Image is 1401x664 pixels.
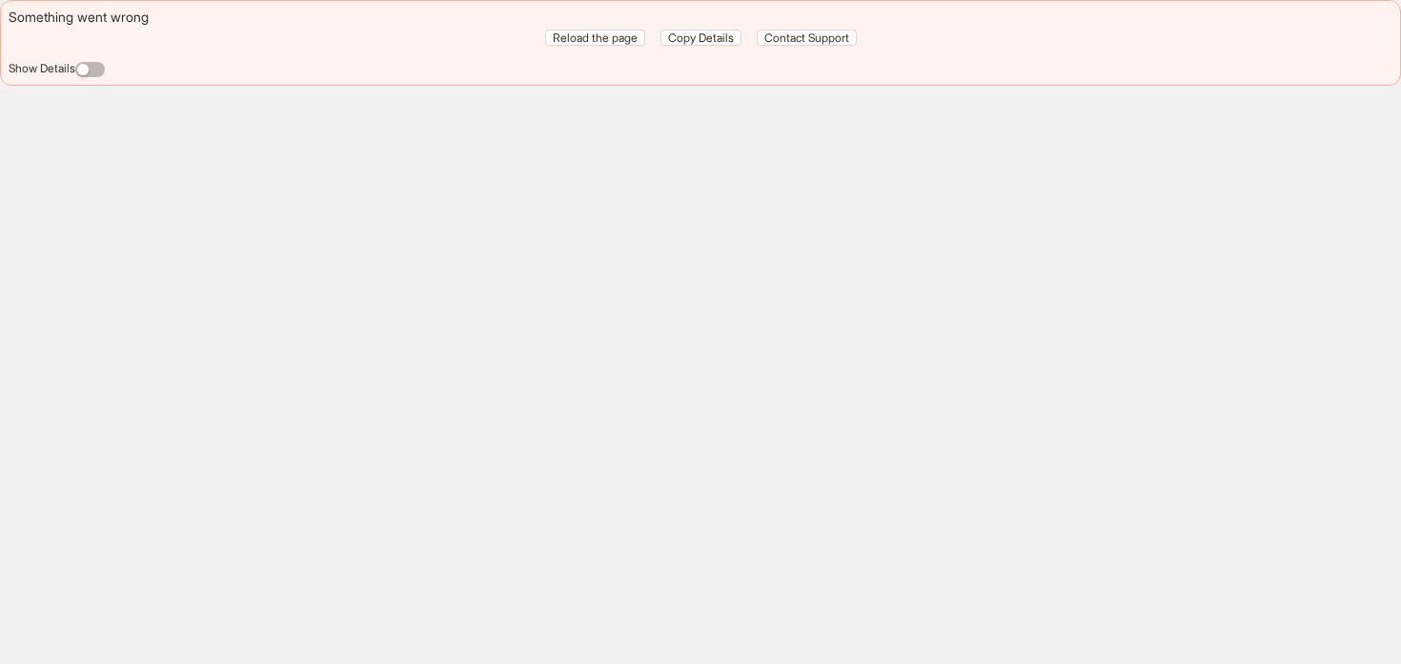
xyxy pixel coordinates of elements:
[545,30,645,46] button: Reload the page
[9,61,75,75] label: Show Details
[757,30,857,46] button: Contact Support
[764,30,849,45] span: Contact Support
[553,30,638,45] span: Reload the page
[668,30,734,45] span: Copy Details
[9,9,1392,26] div: Something went wrong
[660,30,741,46] button: Copy Details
